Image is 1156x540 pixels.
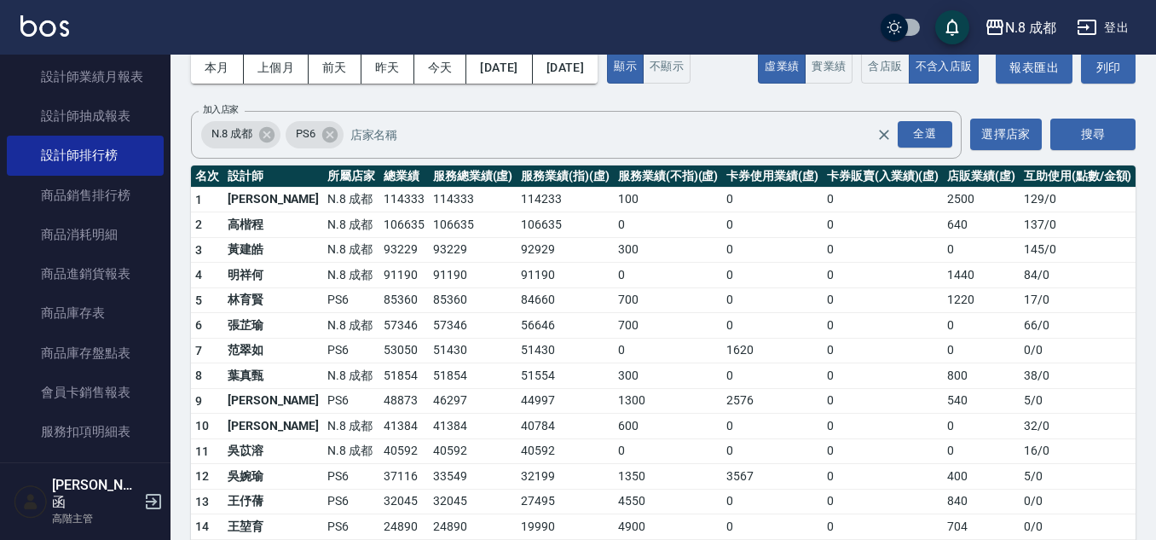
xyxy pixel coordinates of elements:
td: 106635 [429,212,517,238]
td: 57346 [429,313,517,339]
th: 店販業績(虛) [943,165,1020,188]
td: PS6 [323,388,379,414]
td: 高楷程 [223,212,323,238]
span: 3 [195,243,202,257]
td: 51430 [517,338,614,363]
td: 92929 [517,237,614,263]
td: 0 [823,187,943,212]
td: 51554 [517,363,614,389]
a: 服務扣項明細表 [7,412,164,451]
td: PS6 [323,287,379,313]
td: PS6 [323,464,379,490]
td: 1350 [614,464,722,490]
td: 張芷瑜 [223,313,323,339]
td: 700 [614,287,722,313]
th: 服務業績(指)(虛) [517,165,614,188]
label: 加入店家 [203,103,239,116]
button: save [935,10,969,44]
td: 0 [722,187,823,212]
td: N.8 成都 [323,187,379,212]
button: 昨天 [361,52,414,84]
td: 2500 [943,187,1020,212]
button: 登出 [1070,12,1136,44]
td: PS6 [323,489,379,514]
td: 1220 [943,287,1020,313]
td: 0 [722,313,823,339]
span: 5 [195,293,202,307]
td: 40784 [517,414,614,439]
td: 37116 [379,464,429,490]
td: 0 [823,438,943,464]
td: 林育賢 [223,287,323,313]
td: 明祥何 [223,263,323,288]
a: 單一服務項目查詢 [7,451,164,491]
td: 19990 [517,514,614,540]
td: 40592 [517,438,614,464]
button: [DATE] [466,52,532,84]
a: 商品消耗明細 [7,215,164,254]
td: 400 [943,464,1020,490]
td: 300 [614,237,722,263]
td: 840 [943,489,1020,514]
span: 14 [195,520,210,533]
td: 0 [722,514,823,540]
th: 卡券使用業績(虛) [722,165,823,188]
span: PS6 [286,125,326,142]
td: 4900 [614,514,722,540]
td: 王堃育 [223,514,323,540]
td: 33549 [429,464,517,490]
td: 100 [614,187,722,212]
button: 選擇店家 [970,119,1042,150]
td: PS6 [323,514,379,540]
p: 高階主管 [52,511,139,526]
td: 114233 [517,187,614,212]
td: 3567 [722,464,823,490]
td: 106635 [379,212,429,238]
button: 不顯示 [643,50,691,84]
th: 服務總業績(虛) [429,165,517,188]
th: 互助使用(點數/金額) [1020,165,1136,188]
td: [PERSON_NAME] [223,187,323,212]
td: 5 / 0 [1020,388,1136,414]
td: 0 [722,438,823,464]
td: 800 [943,363,1020,389]
td: N.8 成都 [323,414,379,439]
button: 報表匯出 [996,52,1072,84]
div: 全選 [898,121,952,148]
td: 32045 [379,489,429,514]
td: 范翠如 [223,338,323,363]
td: 137 / 0 [1020,212,1136,238]
td: [PERSON_NAME] [223,388,323,414]
td: 0 [943,414,1020,439]
td: 0 [823,212,943,238]
td: 0 [823,489,943,514]
td: 2576 [722,388,823,414]
td: 0 [722,414,823,439]
td: 16 / 0 [1020,438,1136,464]
td: 40592 [379,438,429,464]
th: 服務業績(不指)(虛) [614,165,722,188]
td: 32045 [429,489,517,514]
td: 41384 [429,414,517,439]
button: 今天 [414,52,467,84]
td: 王伃蒨 [223,489,323,514]
th: 名次 [191,165,223,188]
td: 84 / 0 [1020,263,1136,288]
td: 114333 [429,187,517,212]
td: 41384 [379,414,429,439]
td: 46297 [429,388,517,414]
span: 13 [195,495,210,508]
td: 0 [823,287,943,313]
td: 0 [823,388,943,414]
td: N.8 成都 [323,363,379,389]
td: 93229 [429,237,517,263]
img: Person [14,485,48,519]
th: 設計師 [223,165,323,188]
a: 設計師業績月報表 [7,57,164,96]
td: [PERSON_NAME] [223,414,323,439]
td: 32199 [517,464,614,490]
td: 0 / 0 [1020,489,1136,514]
div: N.8 成都 [1005,17,1056,38]
td: 40592 [429,438,517,464]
